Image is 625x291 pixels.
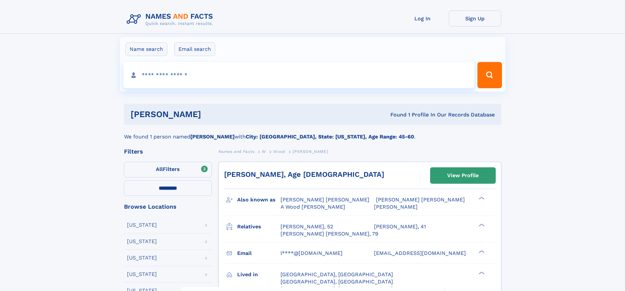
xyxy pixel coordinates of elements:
[127,239,157,244] div: [US_STATE]
[124,125,501,141] div: We found 1 person named with .
[190,134,235,140] b: [PERSON_NAME]
[296,111,495,118] div: Found 1 Profile In Our Records Database
[262,149,266,154] span: W
[127,272,157,277] div: [US_STATE]
[224,170,384,178] a: [PERSON_NAME], Age [DEMOGRAPHIC_DATA]
[449,10,501,27] a: Sign Up
[477,62,502,88] button: Search Button
[237,248,281,259] h3: Email
[156,166,163,172] span: All
[273,149,285,154] span: Wood
[131,110,296,118] h1: [PERSON_NAME]
[273,147,285,156] a: Wood
[124,10,219,28] img: Logo Names and Facts
[237,221,281,232] h3: Relatives
[281,204,345,210] span: A Wood [PERSON_NAME]
[124,149,212,155] div: Filters
[262,147,266,156] a: W
[281,279,393,285] span: [GEOGRAPHIC_DATA], [GEOGRAPHIC_DATA]
[124,162,212,177] label: Filters
[281,197,369,203] span: [PERSON_NAME] [PERSON_NAME]
[281,271,393,278] span: [GEOGRAPHIC_DATA], [GEOGRAPHIC_DATA]
[477,223,485,227] div: ❯
[374,250,466,256] span: [EMAIL_ADDRESS][DOMAIN_NAME]
[376,197,465,203] span: [PERSON_NAME] [PERSON_NAME]
[281,223,333,230] a: [PERSON_NAME], 52
[237,269,281,280] h3: Lived in
[219,147,255,156] a: Names and Facts
[237,194,281,205] h3: Also known as
[374,223,426,230] a: [PERSON_NAME], 41
[447,168,479,183] div: View Profile
[125,42,167,56] label: Name search
[246,134,414,140] b: City: [GEOGRAPHIC_DATA], State: [US_STATE], Age Range: 45-60
[477,196,485,200] div: ❯
[293,149,328,154] span: [PERSON_NAME]
[430,168,495,183] a: View Profile
[123,62,475,88] input: search input
[477,249,485,254] div: ❯
[477,271,485,275] div: ❯
[127,222,157,228] div: [US_STATE]
[174,42,215,56] label: Email search
[127,255,157,260] div: [US_STATE]
[281,230,378,238] a: [PERSON_NAME] [PERSON_NAME], 79
[396,10,449,27] a: Log In
[374,204,418,210] span: [PERSON_NAME]
[124,204,212,210] div: Browse Locations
